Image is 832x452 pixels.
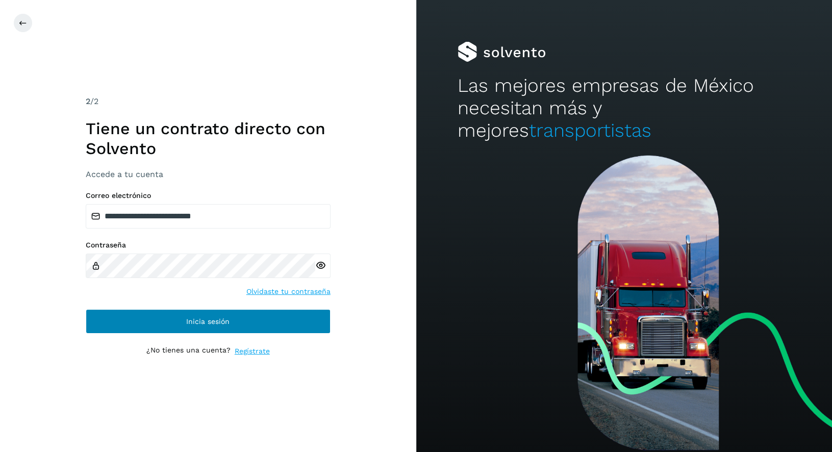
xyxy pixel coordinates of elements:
[86,96,90,106] span: 2
[246,286,331,297] a: Olvidaste tu contraseña
[86,309,331,334] button: Inicia sesión
[235,346,270,357] a: Regístrate
[529,119,651,141] span: transportistas
[186,318,230,325] span: Inicia sesión
[146,346,231,357] p: ¿No tienes una cuenta?
[86,95,331,108] div: /2
[86,119,331,158] h1: Tiene un contrato directo con Solvento
[86,241,331,249] label: Contraseña
[458,74,790,142] h2: Las mejores empresas de México necesitan más y mejores
[86,169,331,179] h3: Accede a tu cuenta
[86,191,331,200] label: Correo electrónico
